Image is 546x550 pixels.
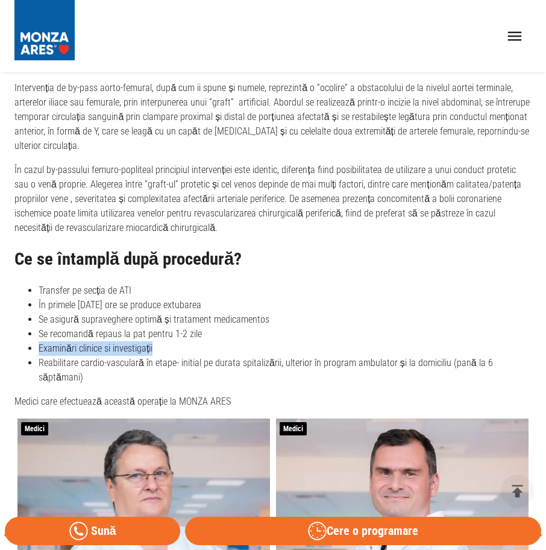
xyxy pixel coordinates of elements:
span: Medici [21,422,48,435]
li: Reabilitare cardio-vasculară în etape- initial pe durata spitalizării, ulterior în program ambula... [39,356,532,385]
li: În primele [DATE] ore se produce extubarea [39,298,532,312]
button: open drawer [498,20,532,53]
p: Medici care efectuează această operație la MONZA ARES [14,394,532,409]
li: Transfer pe secția de ATI [39,283,532,298]
li: Se recomandă repaus la pat pentru 1-2 zile [39,327,532,341]
li: Se asigură supraveghere optimă și tratament medicamentos [39,312,532,327]
p: Intervenția de by-pass aorto-femural, după cum ii spune și numele, reprezintă o ”ocolire” a obsta... [14,81,532,153]
li: Examinări clinice si investigații [39,341,532,356]
button: Cere o programare [185,517,541,545]
button: delete [501,475,534,508]
a: Sună [5,517,180,545]
span: Medici [280,422,307,435]
p: În cazul by-passului femuro-popliteal principiul intervenției este identic, diferența fiind posib... [14,163,532,235]
h2: Ce se întamplă după procedură? [14,250,532,269]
